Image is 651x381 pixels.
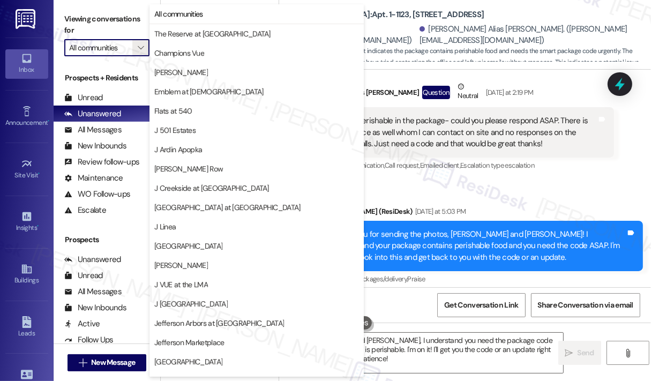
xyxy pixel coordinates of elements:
div: Escalate [64,205,106,216]
i:  [565,349,573,357]
span: J Linea [154,221,176,232]
label: Viewing conversations for [64,11,149,39]
span: • [37,222,39,230]
div: Unread [64,92,103,103]
span: All communities [154,9,203,19]
span: [PERSON_NAME] [154,67,208,78]
div: Prospects + Residents [54,72,160,84]
span: [GEOGRAPHIC_DATA] at [GEOGRAPHIC_DATA] [154,202,300,213]
span: J Ardin Apopka [154,144,202,155]
div: New Inbounds [64,302,126,313]
a: Site Visit • [5,155,48,184]
input: All communities [69,39,132,56]
span: [GEOGRAPHIC_DATA] [154,356,222,367]
span: The Reserve at [GEOGRAPHIC_DATA] [154,28,271,39]
a: Buildings [5,260,48,289]
div: Tagged as: [295,158,614,173]
div: [PERSON_NAME] Alias [PERSON_NAME]. ([PERSON_NAME][EMAIL_ADDRESS][DOMAIN_NAME]) [420,24,643,47]
b: J [GEOGRAPHIC_DATA]: Apt. 1-1123, [STREET_ADDRESS] [285,9,484,20]
span: Emblem at [DEMOGRAPHIC_DATA] [154,86,263,97]
button: Get Conversation Link [437,293,525,317]
button: Share Conversation via email [531,293,640,317]
div: [DATE] at 2:19 PM [483,87,534,98]
span: Emailed client , [420,161,460,170]
div: Thank you for sending the photos, [PERSON_NAME] and [PERSON_NAME]! I understand your package cont... [333,229,626,263]
span: New Message [91,357,135,368]
span: Jefferson Marketplace [154,337,224,348]
span: Jefferson Arbors at [GEOGRAPHIC_DATA] [154,318,284,328]
div: Unanswered [64,108,121,119]
div: New Inbounds [64,140,126,152]
span: [GEOGRAPHIC_DATA] [154,241,222,251]
span: Call request , [385,161,420,170]
span: [PERSON_NAME] [154,260,208,271]
div: Follow Ups [64,334,114,346]
span: Champions Vue [154,48,204,58]
a: Insights • [5,207,48,236]
span: • [48,117,49,125]
i:  [624,349,632,357]
img: ResiDesk Logo [16,9,38,29]
span: Get Conversation Link [444,300,518,311]
button: New Message [68,354,147,371]
i:  [79,358,87,367]
div: WO Follow-ups [64,189,130,200]
span: : The resident indicates the package contains perishable food and needs the smart package code ur... [285,46,651,80]
div: Unanswered [64,254,121,265]
div: Active [64,318,100,330]
span: Send [578,347,594,358]
div: Tagged as: [324,271,643,287]
span: • [39,170,40,177]
div: [PERSON_NAME] Alias [PERSON_NAME] [295,81,614,107]
textarea: Hi [PERSON_NAME] and [PERSON_NAME], I understand you need the package code ASAP because the food ... [285,333,563,373]
span: [PERSON_NAME] Row [154,163,223,174]
a: Inbox [5,49,48,78]
div: Hey the food is perishable in the package- could you please respond ASAP. There is no one in the ... [304,115,597,150]
a: Leads [5,313,48,342]
span: Share Conversation via email [538,300,633,311]
div: All Messages [64,124,122,136]
div: Neutral [455,81,480,103]
span: Packages/delivery , [355,274,407,283]
span: Flats at 540 [154,106,192,116]
span: Escalation type escalation [460,161,534,170]
div: Review follow-ups [64,156,139,168]
span: Praise [408,274,425,283]
span: J [GEOGRAPHIC_DATA] [154,298,228,309]
div: [DATE] at 5:03 PM [413,206,466,217]
div: [PERSON_NAME] (ResiDesk) [324,206,643,221]
button: Send [558,341,601,365]
div: All Messages [64,286,122,297]
div: Question [422,86,451,99]
span: J 501 Estates [154,125,196,136]
div: Unread [64,270,103,281]
span: J Creekside at [GEOGRAPHIC_DATA] [154,183,269,193]
i:  [138,43,144,52]
span: J VUE at the LMA [154,279,208,290]
div: Prospects [54,234,160,245]
div: Maintenance [64,173,123,184]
